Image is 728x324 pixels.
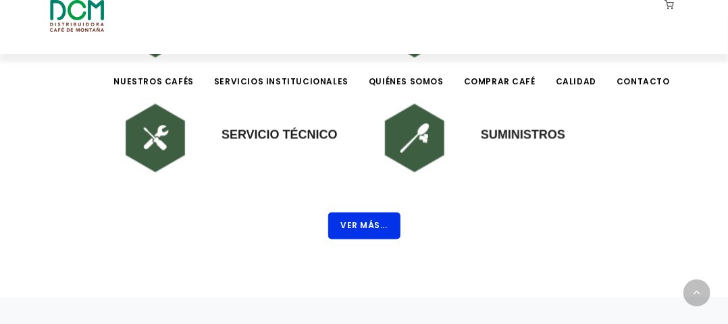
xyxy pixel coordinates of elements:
a: Ver Más... [328,220,400,233]
h3: Servicio Técnico [222,97,338,143]
a: Contacto [608,55,678,87]
img: DCM-WEB-HOME-ICONOS-240X240-04.png [374,97,455,178]
h3: Suministros [481,97,565,143]
button: Ver Más... [328,212,400,239]
a: Comprar Café [456,55,544,87]
a: Calidad [548,55,604,87]
a: Nuestros Cafés [106,55,202,87]
img: DCM-WEB-HOME-ICONOS-240X240-03.png [115,97,196,178]
a: Quiénes Somos [361,55,452,87]
a: Servicios Institucionales [206,55,357,87]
